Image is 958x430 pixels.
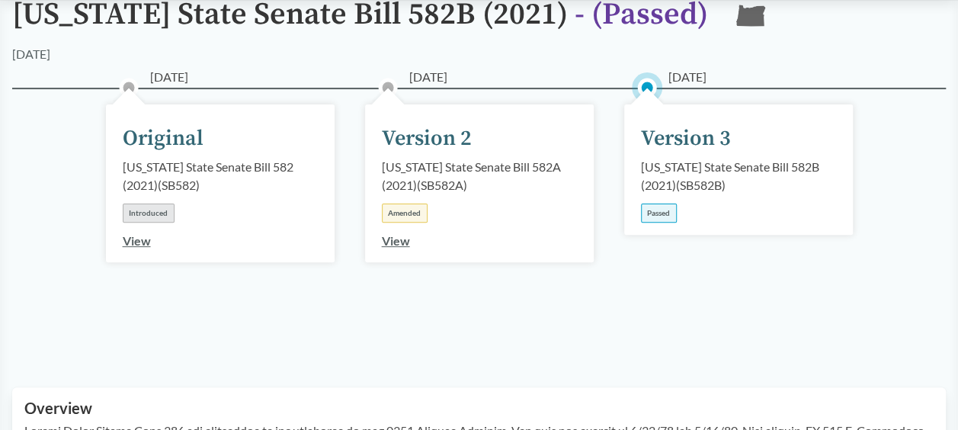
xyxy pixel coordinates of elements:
div: Amended [382,204,428,223]
h2: Overview [24,400,934,417]
span: [DATE] [150,68,188,86]
div: Passed [641,204,677,223]
span: [DATE] [409,68,447,86]
div: Introduced [123,204,175,223]
span: [DATE] [668,68,706,86]
a: View [382,233,410,248]
div: [US_STATE] State Senate Bill 582B (2021) ( SB582B ) [641,158,836,194]
div: [US_STATE] State Senate Bill 582A (2021) ( SB582A ) [382,158,577,194]
a: View [123,233,151,248]
div: Original [123,123,203,155]
div: Version 3 [641,123,731,155]
div: [US_STATE] State Senate Bill 582 (2021) ( SB582 ) [123,158,318,194]
div: [DATE] [12,45,50,63]
div: Version 2 [382,123,472,155]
